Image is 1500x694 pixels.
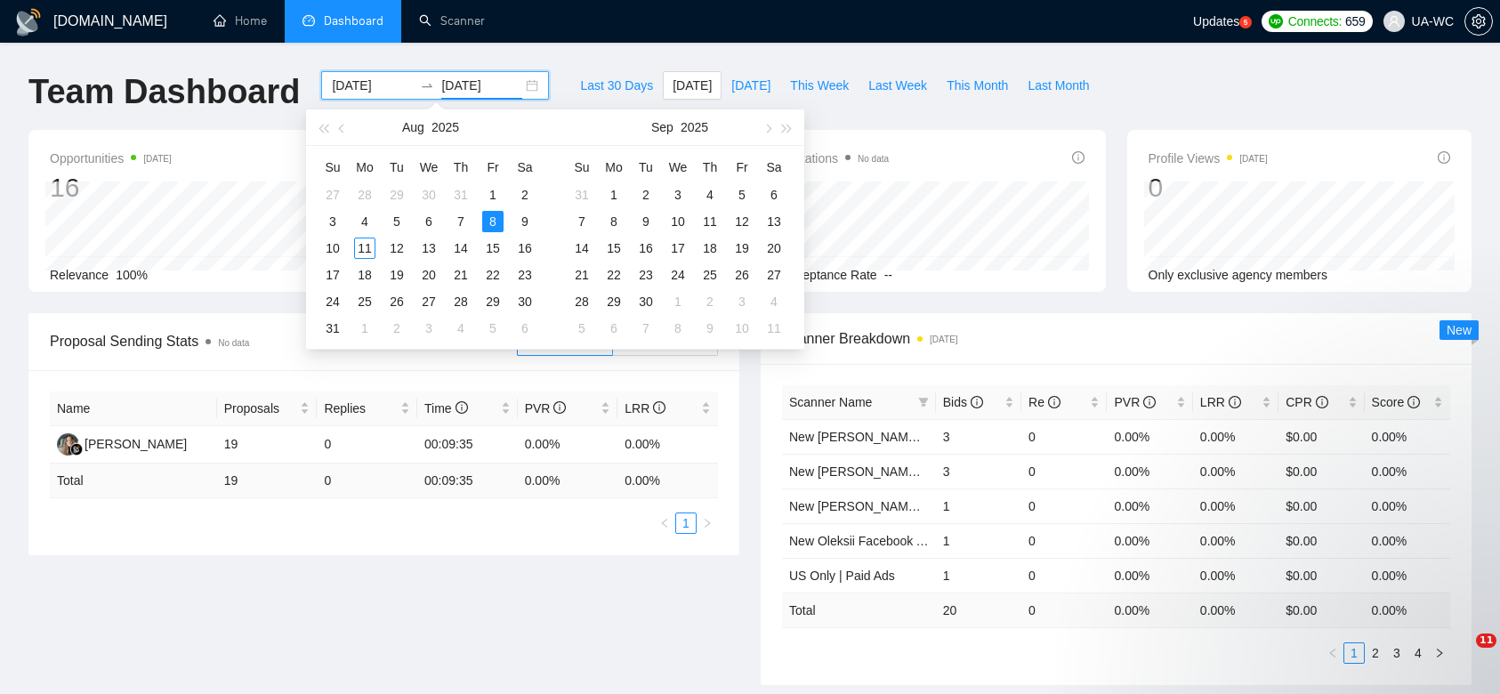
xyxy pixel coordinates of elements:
[553,401,566,414] span: info-circle
[70,443,83,456] img: gigradar-bm.png
[789,569,895,583] a: US Only | Paid Ads
[758,182,790,208] td: 2025-09-06
[1028,395,1060,409] span: Re
[477,235,509,262] td: 2025-08-15
[1372,395,1420,409] span: Score
[402,109,424,145] button: Aug
[662,235,694,262] td: 2025-09-17
[482,318,504,339] div: 5
[694,315,726,342] td: 2025-10-09
[1345,12,1365,31] span: 659
[699,211,721,232] div: 11
[918,397,929,408] span: filter
[782,171,889,205] div: 0
[726,182,758,208] td: 2025-09-05
[1429,642,1450,664] li: Next Page
[317,235,349,262] td: 2025-08-10
[509,208,541,235] td: 2025-08-09
[1193,14,1239,28] span: Updates
[1028,76,1089,95] span: Last Month
[731,264,753,286] div: 26
[915,389,932,416] span: filter
[1229,396,1241,408] span: info-circle
[413,262,445,288] td: 2025-08-20
[653,401,665,414] span: info-circle
[789,534,1318,548] a: New Oleksii Facebook Ads Other non-Specific - [GEOGRAPHIC_DATA]|[GEOGRAPHIC_DATA]
[224,399,297,418] span: Proposals
[635,184,657,206] div: 2
[630,182,662,208] td: 2025-09-02
[514,238,536,259] div: 16
[317,315,349,342] td: 2025-08-31
[598,208,630,235] td: 2025-09-08
[789,464,1358,479] a: New [PERSON_NAME] Facebook Ads Other Specific - [GEOGRAPHIC_DATA]|[GEOGRAPHIC_DATA]
[349,315,381,342] td: 2025-09-01
[445,182,477,208] td: 2025-07-31
[420,78,434,93] span: swap-right
[218,338,249,348] span: No data
[317,262,349,288] td: 2025-08-17
[445,288,477,315] td: 2025-08-28
[789,499,1296,513] a: New [PERSON_NAME] Google Ads Other - [GEOGRAPHIC_DATA]|[GEOGRAPHIC_DATA]
[782,148,889,169] span: Invitations
[1200,395,1241,409] span: LRR
[1464,14,1493,28] a: setting
[381,182,413,208] td: 2025-07-29
[482,264,504,286] div: 22
[566,315,598,342] td: 2025-10-05
[859,71,937,100] button: Last Week
[1072,151,1085,164] span: info-circle
[726,235,758,262] td: 2025-09-19
[116,268,148,282] span: 100%
[731,291,753,312] div: 3
[731,211,753,232] div: 12
[332,76,413,95] input: Start date
[884,268,892,282] span: --
[420,78,434,93] span: to
[349,153,381,182] th: Mo
[1476,633,1496,648] span: 11
[570,71,663,100] button: Last 30 Days
[598,182,630,208] td: 2025-09-01
[699,318,721,339] div: 9
[431,109,459,145] button: 2025
[702,518,713,529] span: right
[722,71,780,100] button: [DATE]
[413,235,445,262] td: 2025-08-13
[525,401,567,416] span: PVR
[424,401,467,416] span: Time
[514,211,536,232] div: 9
[598,262,630,288] td: 2025-09-22
[789,395,872,409] span: Scanner Name
[1447,323,1472,337] span: New
[143,154,171,164] time: [DATE]
[50,268,109,282] span: Relevance
[450,318,472,339] div: 4
[635,291,657,312] div: 30
[571,264,593,286] div: 21
[386,291,407,312] div: 26
[571,238,593,259] div: 14
[1407,396,1420,408] span: info-circle
[477,262,509,288] td: 2025-08-22
[571,318,593,339] div: 5
[758,235,790,262] td: 2025-09-20
[514,291,536,312] div: 30
[418,291,440,312] div: 27
[566,288,598,315] td: 2025-09-28
[302,14,315,27] span: dashboard
[317,391,417,426] th: Replies
[763,291,785,312] div: 4
[1316,396,1328,408] span: info-circle
[1386,642,1407,664] li: 3
[1143,396,1156,408] span: info-circle
[1269,14,1283,28] img: upwork-logo.png
[354,291,375,312] div: 25
[790,76,849,95] span: This Week
[662,288,694,315] td: 2025-10-01
[450,211,472,232] div: 7
[1464,7,1493,36] button: setting
[354,264,375,286] div: 18
[324,13,383,28] span: Dashboard
[1440,633,1482,676] iframe: Intercom live chat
